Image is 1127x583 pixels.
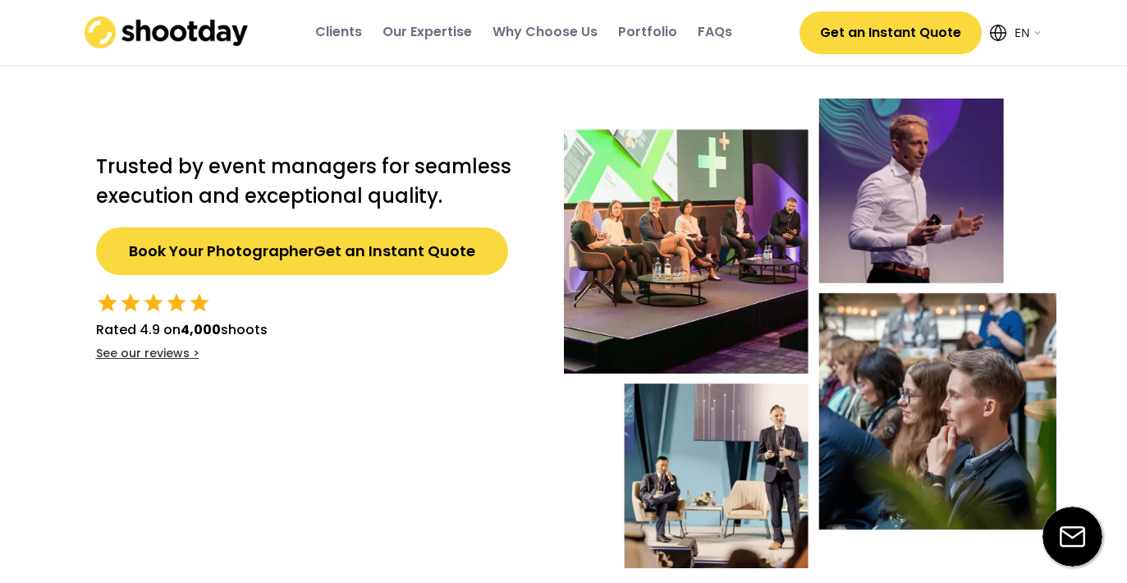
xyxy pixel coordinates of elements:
[315,23,362,41] div: Clients
[96,320,268,340] div: Rated 4.9 on shoots
[96,291,119,314] button: star
[698,23,732,41] div: FAQs
[618,23,677,41] div: Portfolio
[165,291,188,314] button: star
[96,227,508,275] button: Book Your PhotographerGet an Instant Quote
[85,16,249,48] img: shootday_logo.png
[492,23,598,41] div: Why Choose Us
[564,99,1056,568] img: Event-hero-intl%402x.webp
[188,291,211,314] button: star
[96,346,199,362] div: See our reviews >
[96,152,531,211] h2: Trusted by event managers for seamless execution and exceptional quality.
[119,291,142,314] button: star
[799,11,982,54] button: Get an Instant Quote
[383,23,472,41] div: Our Expertise
[990,25,1006,41] img: Icon%20feather-globe%20%281%29.svg
[142,291,165,314] button: star
[1033,489,1106,562] iframe: Webchat Widget
[181,320,221,339] strong: 4,000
